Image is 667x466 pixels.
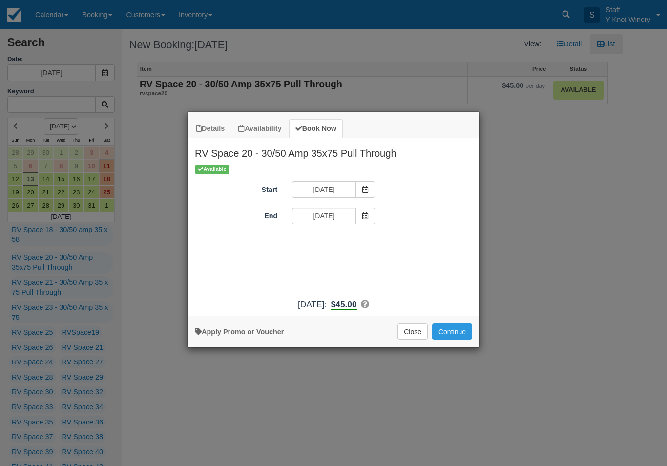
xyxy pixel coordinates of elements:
button: Add to Booking [432,323,472,340]
label: Start [188,181,285,195]
h2: RV Space 20 - 30/50 Amp 35x75 Pull Through [188,138,479,164]
label: End [188,208,285,221]
a: Book Now [289,119,343,138]
b: $45.00 [331,299,357,310]
span: [DATE] [298,299,324,309]
a: Apply Voucher [195,328,284,336]
a: Details [190,119,231,138]
button: Close [397,323,428,340]
div: Item Modal [188,138,479,311]
a: Availability [232,119,288,138]
span: Available [195,165,229,173]
div: : [188,298,479,311]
